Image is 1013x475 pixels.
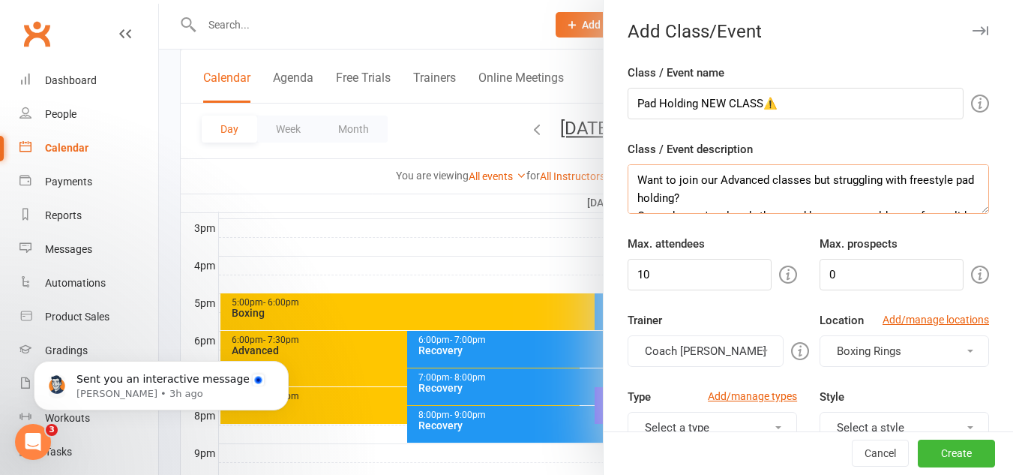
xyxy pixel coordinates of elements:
a: Calendar [19,131,158,165]
a: People [19,98,158,131]
button: Boxing Rings [820,335,989,367]
span: 3 [46,424,58,436]
a: Dashboard [19,64,158,98]
label: Style [820,388,844,406]
div: Messages [45,243,92,255]
a: Automations [19,266,158,300]
a: Clubworx [18,15,55,53]
a: Reports [19,199,158,233]
a: Product Sales [19,300,158,334]
label: Class / Event name [628,64,724,82]
a: Add/manage locations [883,311,989,328]
div: Reports [45,209,82,221]
label: Trainer [628,311,662,329]
div: Automations [45,277,106,289]
button: Cancel [852,440,909,467]
a: Messages [19,233,158,266]
button: Select a style [820,412,989,443]
span: Boxing Rings [837,344,901,358]
label: Class / Event description [628,140,753,158]
input: Name your class / event [628,88,964,119]
div: Payments [45,176,92,188]
div: Dashboard [45,74,97,86]
div: Product Sales [45,311,109,323]
div: Calendar [45,142,88,154]
a: Tasks [19,435,158,469]
label: Max. prospects [820,235,898,253]
button: Create [918,440,995,467]
label: Max. attendees [628,235,705,253]
button: Coach [PERSON_NAME] [628,335,784,367]
iframe: Intercom live chat [15,424,51,460]
button: Select a type [628,412,797,443]
a: Add/manage types [708,388,797,404]
iframe: Intercom notifications message [11,329,311,434]
div: Tasks [45,446,72,458]
div: People [45,108,76,120]
a: Payments [19,165,158,199]
div: Add Class/Event [604,21,1013,42]
label: Type [628,388,651,406]
label: Location [820,311,864,329]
